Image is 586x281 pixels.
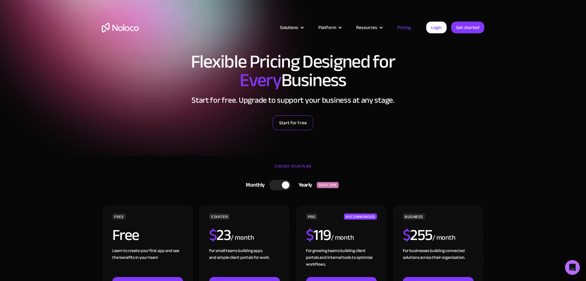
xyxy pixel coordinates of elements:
div: For small teams building apps and simple client portals for work. ‍ [209,247,280,277]
h2: Start for free. Upgrade to support your business at any stage. [102,96,484,105]
div: / month [432,233,456,243]
div: Platform [311,23,349,31]
a: Get started [451,22,484,33]
div: PRO [306,213,317,220]
a: home [102,23,139,32]
div: Resources [356,23,377,31]
div: STARTER [209,213,230,220]
span: $ [403,221,411,250]
div: For growing teams building client portals and internal tools to optimize workflows. [306,247,377,277]
div: FREE [112,213,126,220]
div: RECOMMENDED [344,213,377,220]
div: For businesses building connected solutions across their organization. ‍ [403,247,474,277]
div: Yearly [291,180,317,190]
div: Learn to create your first app and see the benefits in your team ‍ [112,247,183,277]
span: $ [209,221,217,250]
span: Every [240,63,281,97]
div: CHOOSE YOUR PLAN [102,162,484,177]
a: Login [426,22,447,33]
div: SAVE 20% [317,182,339,188]
h2: 119 [306,227,331,243]
div: Solutions [280,23,298,31]
div: Solutions [272,23,311,31]
div: Resources [349,23,390,31]
div: / month [331,233,354,243]
a: Pricing [390,23,419,31]
a: Start for Free [273,115,313,130]
h1: Flexible Pricing Designed for Business [102,52,484,89]
div: Open Intercom Messenger [565,260,580,275]
div: BUSINESS [403,213,425,220]
h2: 23 [209,227,231,243]
h2: 255 [403,227,432,243]
span: $ [306,221,314,250]
div: Monthly [238,180,269,190]
div: / month [231,233,254,243]
h2: Free [112,227,139,243]
div: Platform [318,23,336,31]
